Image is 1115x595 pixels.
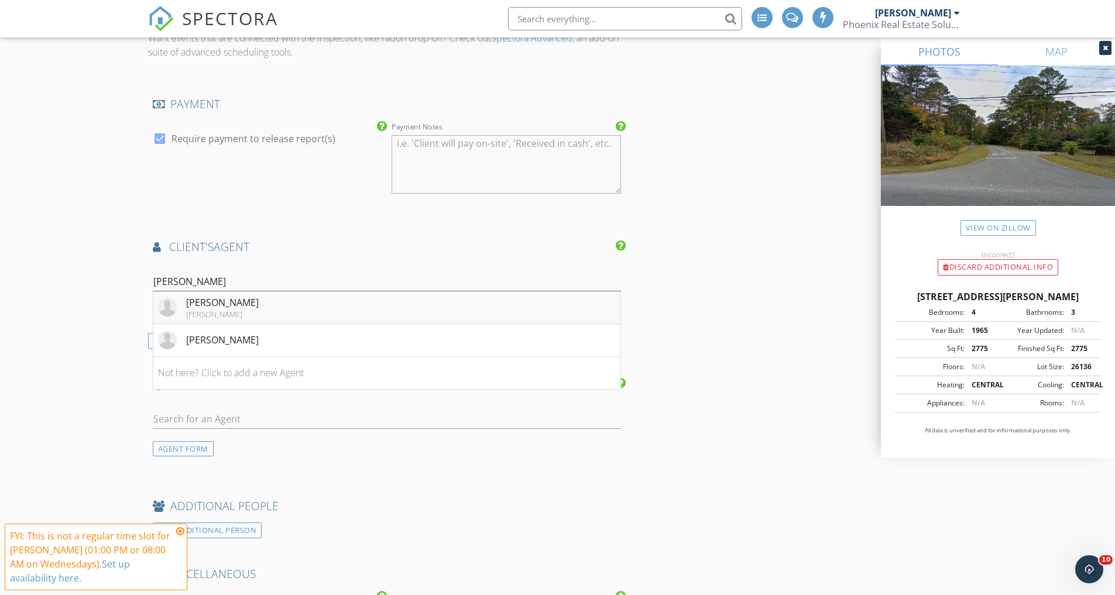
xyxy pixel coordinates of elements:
[508,7,742,30] input: Search everything...
[998,380,1064,390] div: Cooling:
[153,272,622,291] input: Search for an Agent
[153,97,622,112] h4: PAYMENT
[998,343,1064,354] div: Finished Sq Ft:
[895,427,1101,435] p: All data is unverified and for informational purposes only.
[898,362,965,372] div: Floors:
[965,343,998,354] div: 2775
[148,31,626,59] p: Want events that are connected with the inspection, like radon drop-off? Check out , an add-on su...
[182,6,278,30] span: SPECTORA
[1064,380,1097,390] div: CENTRAL
[148,16,278,40] a: SPECTORA
[1064,307,1097,318] div: 3
[171,133,335,145] label: Require payment to release report(s)
[1075,555,1103,583] iframe: Intercom live chat
[898,398,965,408] div: Appliances:
[153,498,622,514] h4: ADDITIONAL PEOPLE
[158,298,177,317] img: default-user-f0147aede5fd5fa78ca7ade42f37bd4542148d508eef1c3d3ea960f66861d68b.jpg
[186,333,259,347] div: [PERSON_NAME]
[965,325,998,336] div: 1965
[881,66,1115,234] img: streetview
[153,566,622,582] h4: MISCELLANEOUS
[1064,343,1097,354] div: 2775
[148,6,174,32] img: The Best Home Inspection Software - Spectora
[1064,362,1097,372] div: 26136
[972,398,985,408] span: N/A
[169,239,214,254] span: client's
[881,37,998,66] a: PHOTOS
[998,398,1064,408] div: Rooms:
[875,7,951,19] div: [PERSON_NAME]
[153,441,214,457] div: AGENT FORM
[153,410,622,429] input: Search for an Agent
[965,307,998,318] div: 4
[186,295,259,309] div: [PERSON_NAME]
[898,325,965,336] div: Year Built:
[881,250,1115,259] div: Incorrect?
[186,309,259,319] div: [PERSON_NAME]
[960,220,1036,236] a: View on Zillow
[898,380,965,390] div: Heating:
[843,19,960,30] div: Phoenix Real Estate Solutions
[998,325,1064,336] div: Year Updated:
[965,380,998,390] div: CENTRAL
[1071,325,1085,335] span: N/A
[153,239,622,254] h4: AGENT
[898,343,965,354] div: Sq Ft:
[491,32,572,44] a: Spectora Advanced
[158,331,177,349] img: default-user-f0147aede5fd5fa78ca7ade42f37bd4542148d508eef1c3d3ea960f66861d68b.jpg
[148,333,283,349] div: ADD ADDITIONAL AGENT
[10,529,173,585] div: FYI: This is not a regular time slot for [PERSON_NAME] (01:00 PM or 08:00 AM on Wednesdays).
[153,522,262,538] div: ADD ADDITIONAL PERSON
[998,307,1064,318] div: Bathrooms:
[998,362,1064,372] div: Lot Size:
[998,37,1115,66] a: MAP
[1099,555,1113,565] span: 10
[972,362,985,372] span: N/A
[153,357,621,390] li: Not here? Click to add a new Agent
[1071,398,1085,408] span: N/A
[938,259,1058,276] div: Discard Additional info
[898,307,965,318] div: Bedrooms:
[895,290,1101,304] div: [STREET_ADDRESS][PERSON_NAME]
